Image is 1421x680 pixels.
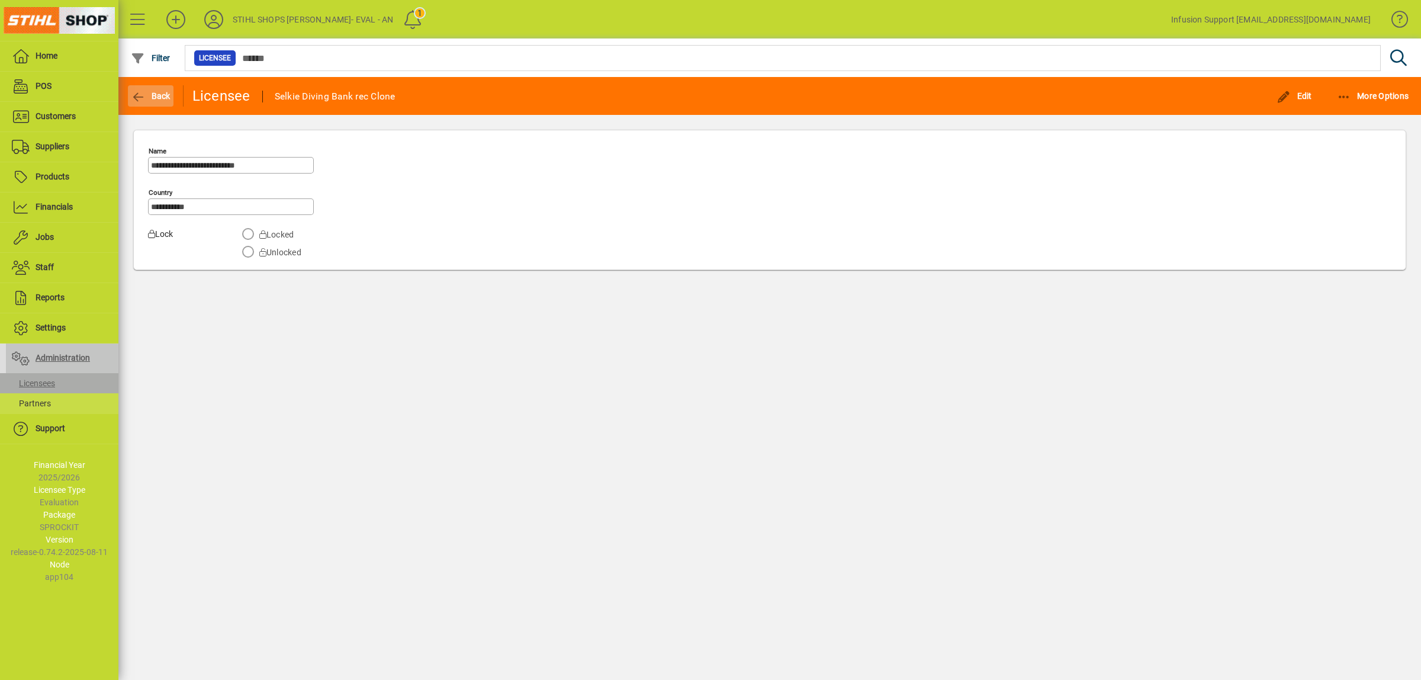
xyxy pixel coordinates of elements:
a: Reports [6,283,118,313]
span: Licensee [199,52,231,64]
span: Financial Year [34,460,85,470]
span: Partners [12,399,51,408]
span: Node [50,560,69,569]
a: POS [6,72,118,101]
button: Profile [195,9,233,30]
button: Edit [1274,85,1315,107]
span: Settings [36,323,66,332]
a: Support [6,414,118,444]
span: Back [131,91,171,101]
div: Selkie Diving Bank rec Clone [275,87,396,106]
div: Infusion Support [EMAIL_ADDRESS][DOMAIN_NAME] [1171,10,1371,29]
span: Package [43,510,75,519]
span: Products [36,172,69,181]
span: Licensee Type [34,485,85,495]
button: Back [128,85,173,107]
a: Knowledge Base [1383,2,1406,41]
span: Filter [131,53,171,63]
span: Staff [36,262,54,272]
span: Licensees [12,379,55,388]
button: Add [157,9,195,30]
a: Financials [6,193,118,222]
a: Partners [6,393,118,413]
span: More Options [1337,91,1409,101]
span: Suppliers [36,142,69,151]
span: Support [36,424,65,433]
span: Jobs [36,232,54,242]
a: Products [6,162,118,192]
button: Filter [128,47,173,69]
span: Customers [36,111,76,121]
span: Home [36,51,57,60]
div: STIHL SHOPS [PERSON_NAME]- EVAL - AN [233,10,393,29]
mat-label: Name [149,147,166,155]
mat-label: Country [149,188,172,197]
button: More Options [1334,85,1412,107]
label: Lock [139,228,216,259]
span: POS [36,81,52,91]
span: Reports [36,293,65,302]
span: Version [46,535,73,544]
app-page-header-button: Back [118,85,184,107]
span: Edit [1277,91,1312,101]
a: Settings [6,313,118,343]
a: Licensees [6,373,118,393]
div: Licensee [192,86,250,105]
a: Suppliers [6,132,118,162]
a: Customers [6,102,118,131]
a: Jobs [6,223,118,252]
a: Staff [6,253,118,283]
a: Home [6,41,118,71]
span: Financials [36,202,73,211]
span: Administration [36,353,90,363]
